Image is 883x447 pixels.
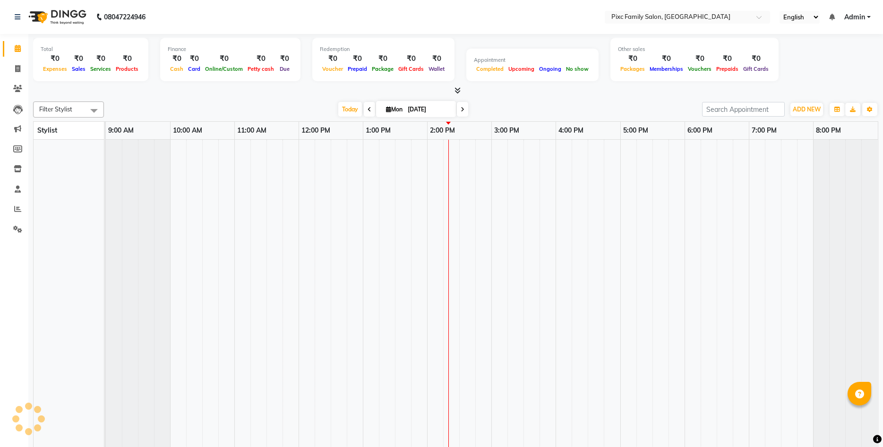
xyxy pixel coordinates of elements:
span: Ongoing [537,66,564,72]
span: Due [277,66,292,72]
span: Memberships [647,66,686,72]
span: Products [113,66,141,72]
div: ₹0 [186,53,203,64]
div: ₹0 [369,53,396,64]
b: 08047224946 [104,4,146,30]
div: Total [41,45,141,53]
a: 5:00 PM [621,124,651,137]
a: 7:00 PM [749,124,779,137]
div: ₹0 [113,53,141,64]
span: Today [338,102,362,117]
div: ₹0 [714,53,741,64]
span: Sales [69,66,88,72]
span: Package [369,66,396,72]
a: 6:00 PM [685,124,715,137]
a: 8:00 PM [814,124,843,137]
div: ₹0 [88,53,113,64]
a: 10:00 AM [171,124,205,137]
span: Upcoming [506,66,537,72]
span: Cash [168,66,186,72]
span: Voucher [320,66,345,72]
a: 9:00 AM [106,124,136,137]
span: Completed [474,66,506,72]
span: Online/Custom [203,66,245,72]
div: Appointment [474,56,591,64]
div: ₹0 [320,53,345,64]
input: Search Appointment [702,102,785,117]
a: 2:00 PM [428,124,457,137]
span: Stylist [37,126,57,135]
div: ₹0 [647,53,686,64]
a: 1:00 PM [363,124,393,137]
input: 2025-09-01 [405,102,452,117]
a: 3:00 PM [492,124,522,137]
button: ADD NEW [790,103,823,116]
span: Expenses [41,66,69,72]
span: Packages [618,66,647,72]
div: Finance [168,45,293,53]
div: Other sales [618,45,771,53]
span: ADD NEW [793,106,821,113]
div: ₹0 [69,53,88,64]
div: ₹0 [426,53,447,64]
div: ₹0 [168,53,186,64]
span: Vouchers [686,66,714,72]
span: Admin [844,12,865,22]
div: Redemption [320,45,447,53]
div: ₹0 [686,53,714,64]
span: Prepaids [714,66,741,72]
div: ₹0 [345,53,369,64]
span: Gift Cards [396,66,426,72]
div: ₹0 [276,53,293,64]
a: 4:00 PM [556,124,586,137]
span: Mon [384,106,405,113]
div: ₹0 [396,53,426,64]
span: Services [88,66,113,72]
span: Wallet [426,66,447,72]
span: Card [186,66,203,72]
span: No show [564,66,591,72]
span: Filter Stylist [39,105,72,113]
a: 11:00 AM [235,124,269,137]
img: logo [24,4,89,30]
div: ₹0 [245,53,276,64]
span: Petty cash [245,66,276,72]
span: Prepaid [345,66,369,72]
div: ₹0 [741,53,771,64]
a: 12:00 PM [299,124,333,137]
span: Gift Cards [741,66,771,72]
div: ₹0 [618,53,647,64]
div: ₹0 [41,53,69,64]
div: ₹0 [203,53,245,64]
